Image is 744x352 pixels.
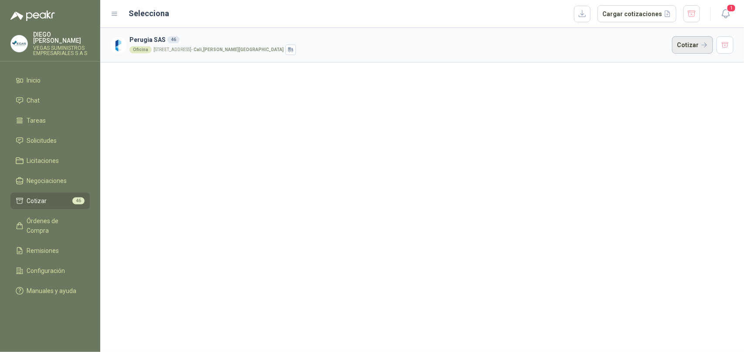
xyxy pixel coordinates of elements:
[10,213,90,239] a: Órdenes de Compra
[10,10,55,21] img: Logo peakr
[27,246,59,255] span: Remisiones
[153,48,284,52] p: [STREET_ADDRESS] -
[27,136,57,145] span: Solicitudes
[598,5,676,23] button: Cargar cotizaciones
[718,6,734,22] button: 1
[10,72,90,89] a: Inicio
[33,45,90,56] p: VEGAS SUMINISTROS EMPRESARIALES S A S
[10,112,90,129] a: Tareas
[10,152,90,169] a: Licitaciones
[72,197,85,204] span: 46
[167,36,180,43] div: 46
[111,38,126,53] img: Company Logo
[672,36,713,54] button: Cotizar
[129,7,170,20] h2: Selecciona
[27,266,65,276] span: Configuración
[27,156,59,166] span: Licitaciones
[10,132,90,149] a: Solicitudes
[10,242,90,259] a: Remisiones
[10,173,90,189] a: Negociaciones
[11,35,27,52] img: Company Logo
[10,262,90,279] a: Configuración
[27,196,47,206] span: Cotizar
[10,283,90,299] a: Manuales y ayuda
[27,76,41,85] span: Inicio
[194,47,284,52] strong: Cali , [PERSON_NAME][GEOGRAPHIC_DATA]
[33,31,90,44] p: DIEGO [PERSON_NAME]
[27,216,82,235] span: Órdenes de Compra
[27,286,77,296] span: Manuales y ayuda
[27,176,67,186] span: Negociaciones
[129,35,669,45] h3: Perugia SAS
[10,193,90,209] a: Cotizar46
[727,4,736,12] span: 1
[10,92,90,109] a: Chat
[27,96,40,105] span: Chat
[129,46,152,53] div: Oficina
[27,116,46,125] span: Tareas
